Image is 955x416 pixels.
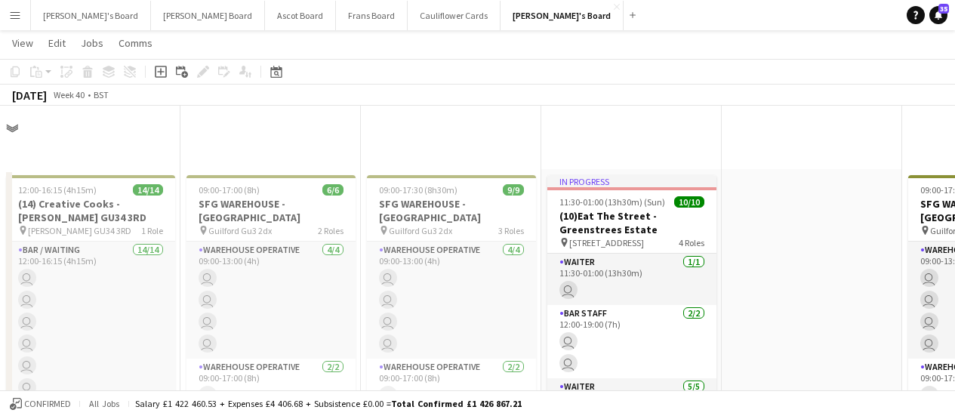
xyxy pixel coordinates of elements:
[186,242,356,359] app-card-role: Warehouse Operative4/409:00-13:00 (4h)
[141,225,163,236] span: 1 Role
[81,36,103,50] span: Jobs
[31,1,151,30] button: [PERSON_NAME]'s Board
[6,175,175,399] app-job-card: 12:00-16:15 (4h15m)14/14(14) Creative Cooks - [PERSON_NAME] GU34 3RD [PERSON_NAME] GU34 3RD1 Role...
[265,1,336,30] button: Ascot Board
[336,1,408,30] button: Frans Board
[938,4,949,14] span: 35
[48,36,66,50] span: Edit
[112,33,159,53] a: Comms
[391,398,522,409] span: Total Confirmed £1 426 867.21
[929,6,947,24] a: 35
[547,175,716,399] app-job-card: In progress11:30-01:00 (13h30m) (Sun)10/10(10)Eat The Street -Greenstrees Estate [STREET_ADDRESS]...
[8,396,73,412] button: Confirmed
[12,88,47,103] div: [DATE]
[6,197,175,224] h3: (14) Creative Cooks - [PERSON_NAME] GU34 3RD
[24,399,71,409] span: Confirmed
[367,175,536,399] app-job-card: 09:00-17:30 (8h30m)9/9SFG WAREHOUSE - [GEOGRAPHIC_DATA] Guilford Gu3 2dx3 RolesWarehouse Operativ...
[86,398,122,409] span: All jobs
[12,36,33,50] span: View
[569,237,644,248] span: [STREET_ADDRESS]
[379,184,457,196] span: 09:00-17:30 (8h30m)
[559,196,665,208] span: 11:30-01:00 (13h30m) (Sun)
[501,1,624,30] button: [PERSON_NAME]'s Board
[18,184,97,196] span: 12:00-16:15 (4h15m)
[186,197,356,224] h3: SFG WAREHOUSE - [GEOGRAPHIC_DATA]
[75,33,109,53] a: Jobs
[28,225,131,236] span: [PERSON_NAME] GU34 3RD
[679,237,704,248] span: 4 Roles
[135,398,522,409] div: Salary £1 422 460.53 + Expenses £4 406.68 + Subsistence £0.00 =
[503,184,524,196] span: 9/9
[547,305,716,378] app-card-role: BAR STAFF2/212:00-19:00 (7h)
[318,225,343,236] span: 2 Roles
[42,33,72,53] a: Edit
[389,225,452,236] span: Guilford Gu3 2dx
[367,242,536,359] app-card-role: Warehouse Operative4/409:00-13:00 (4h)
[547,209,716,236] h3: (10)Eat The Street -Greenstrees Estate
[547,254,716,305] app-card-role: Waiter1/111:30-01:00 (13h30m)
[6,33,39,53] a: View
[133,184,163,196] span: 14/14
[547,175,716,187] div: In progress
[367,197,536,224] h3: SFG WAREHOUSE - [GEOGRAPHIC_DATA]
[119,36,152,50] span: Comms
[208,225,272,236] span: Guilford Gu3 2dx
[199,184,260,196] span: 09:00-17:00 (8h)
[50,89,88,100] span: Week 40
[498,225,524,236] span: 3 Roles
[408,1,501,30] button: Cauliflower Cards
[322,184,343,196] span: 6/6
[151,1,265,30] button: [PERSON_NAME] Board
[674,196,704,208] span: 10/10
[94,89,109,100] div: BST
[186,175,356,399] app-job-card: 09:00-17:00 (8h)6/6SFG WAREHOUSE - [GEOGRAPHIC_DATA] Guilford Gu3 2dx2 RolesWarehouse Operative4/...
